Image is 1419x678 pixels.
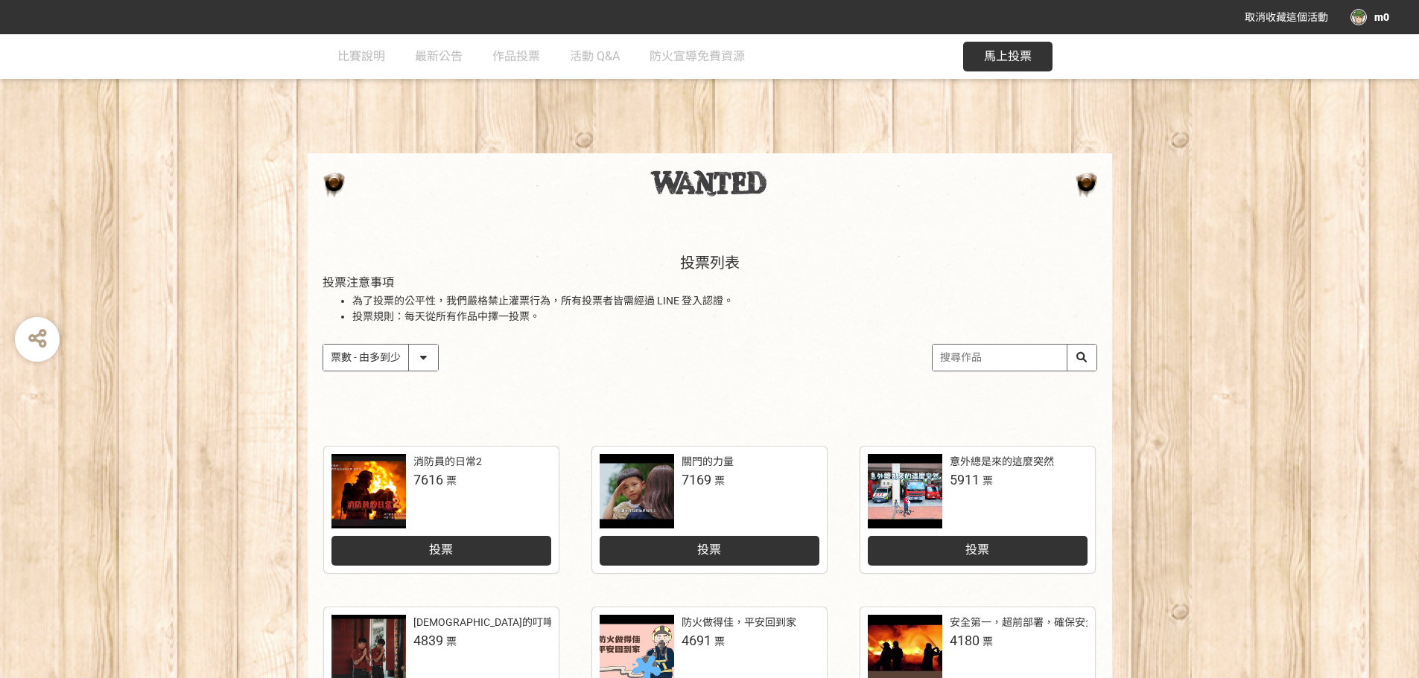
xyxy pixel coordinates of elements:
span: 投票 [697,543,721,557]
span: 取消收藏這個活動 [1245,11,1328,23]
span: 票 [446,475,457,487]
span: 7169 [682,472,711,487]
div: 意外總是來的這麼突然 [950,454,1054,470]
div: 安全第一，超前部署，確保安全。 [950,615,1106,630]
input: 搜尋作品 [933,345,1096,371]
a: 關門的力量7169票投票 [592,447,827,573]
span: 投票 [429,543,453,557]
span: 4839 [413,633,443,648]
span: 5911 [950,472,980,487]
select: Sorting [323,345,438,371]
a: 意外總是來的這麼突然5911票投票 [860,447,1095,573]
a: 比賽說明 [337,34,385,79]
span: 投票 [965,543,989,557]
span: 4180 [950,633,980,648]
span: 馬上投票 [984,49,1032,63]
h2: 投票列表 [323,254,1097,272]
a: 最新公告 [415,34,463,79]
span: 防火宣導免費資源 [650,49,745,63]
span: 比賽說明 [337,49,385,63]
div: [DEMOGRAPHIC_DATA]的叮嚀：人離火要熄，住警器不離 [413,615,679,630]
span: 活動 Q&A [570,49,620,63]
span: 票 [446,636,457,647]
span: 最新公告 [415,49,463,63]
a: 消防員的日常27616票投票 [324,447,559,573]
span: 票 [714,475,725,487]
a: 防火宣導免費資源 [650,34,745,79]
span: 作品投票 [492,49,540,63]
span: 票 [714,636,725,647]
div: 防火做得佳，平安回到家 [682,615,796,630]
span: 4691 [682,633,711,648]
div: 關門的力量 [682,454,734,470]
span: 投票注意事項 [323,275,394,290]
a: 作品投票 [492,34,540,79]
li: 為了投票的公平性，我們嚴格禁止灌票行為，所有投票者皆需經過 LINE 登入認證。 [352,293,1097,309]
a: 活動 Q&A [570,34,620,79]
span: 票 [982,475,993,487]
li: 投票規則：每天從所有作品中擇一投票。 [352,309,1097,324]
button: 馬上投票 [963,42,1053,71]
span: 7616 [413,472,443,487]
span: 票 [982,636,993,647]
div: 消防員的日常2 [413,454,482,470]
